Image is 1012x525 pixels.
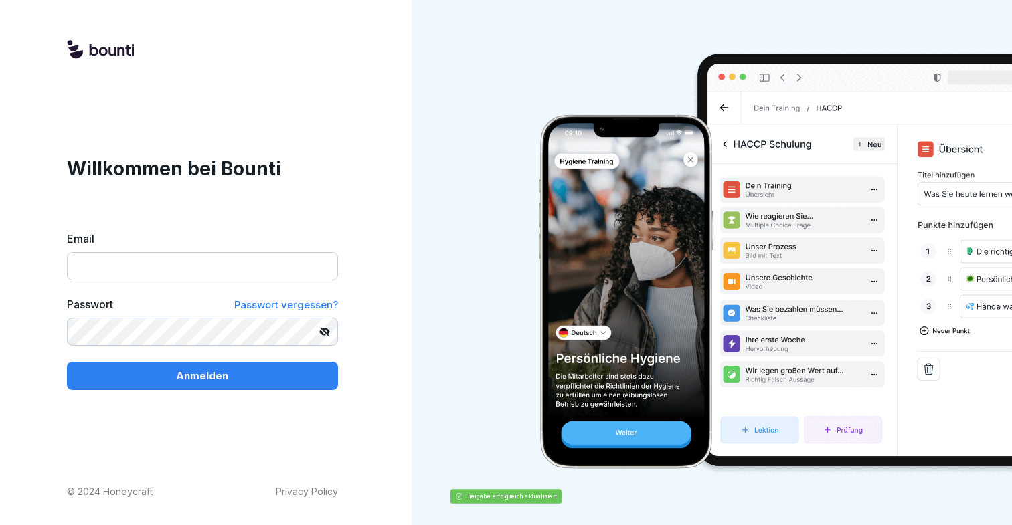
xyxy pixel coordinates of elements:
[67,362,338,390] button: Anmelden
[67,231,338,247] label: Email
[234,296,338,313] a: Passwort vergessen?
[67,296,113,313] label: Passwort
[67,154,338,183] h1: Willkommen bei Bounti
[234,298,338,311] span: Passwort vergessen?
[67,484,153,498] p: © 2024 Honeycraft
[176,369,228,383] p: Anmelden
[276,484,338,498] a: Privacy Policy
[67,40,134,60] img: logo.svg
